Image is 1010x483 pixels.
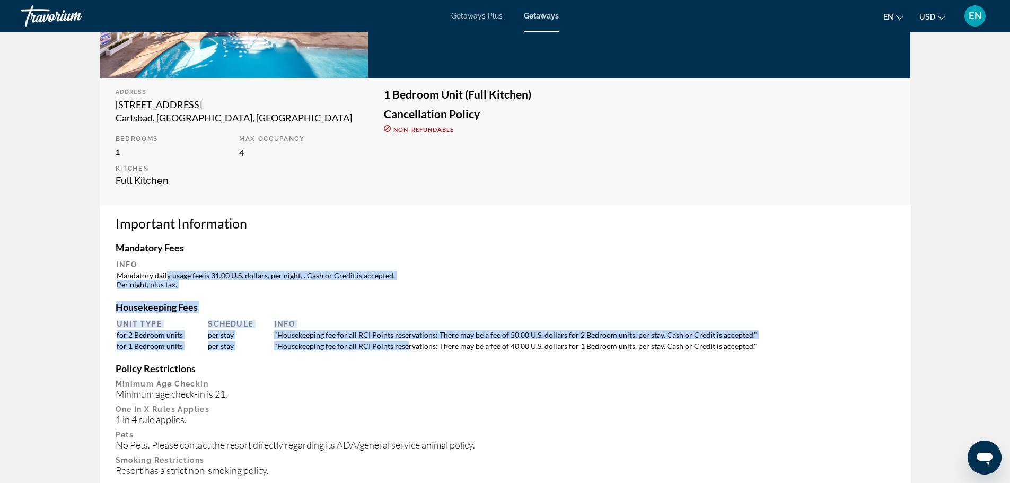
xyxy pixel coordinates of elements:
[203,330,268,340] td: per stay
[116,414,895,425] div: 1 in 4 rule applies.
[883,13,893,21] span: en
[117,319,202,329] th: Unit Type
[116,464,895,476] div: Resort has a strict non-smoking policy.
[116,431,895,439] p: Pets
[239,146,244,157] span: 4
[116,439,895,451] div: No Pets. Please contact the resort directly regarding its ADA/general service animal policy.
[117,341,202,351] td: for 1 Bedroom units
[524,12,559,20] a: Getaways
[116,135,229,143] p: Bedrooms
[203,319,268,329] th: Schedule
[116,405,895,414] p: One In X Rules Applies
[384,108,894,120] h3: Cancellation Policy
[961,5,989,27] button: User Menu
[116,301,895,313] h4: Housekeeping Fees
[116,242,895,253] h4: Mandatory Fees
[116,98,353,125] div: [STREET_ADDRESS] Carlsbad, [GEOGRAPHIC_DATA], [GEOGRAPHIC_DATA]
[203,341,268,351] td: per stay
[116,89,353,95] div: Address
[116,363,895,374] h4: Policy Restrictions
[21,2,127,30] a: Travorium
[116,456,895,464] p: Smoking Restrictions
[451,12,503,20] a: Getaways Plus
[269,341,893,351] td: "Housekeeping fee for all RCI Points reservations: There may be a fee of 40.00 U.S. dollars for 1...
[117,260,894,269] th: Info
[883,9,903,24] button: Change language
[969,11,982,21] span: EN
[384,89,894,100] h3: 1 Bedroom Unit (Full Kitchen)
[116,215,895,231] h3: Important Information
[239,135,352,143] p: Max Occupancy
[393,126,454,133] span: Non-refundable
[919,13,935,21] span: USD
[117,330,202,340] td: for 2 Bedroom units
[116,165,229,172] p: Kitchen
[968,441,1002,475] iframe: Button to launch messaging window
[116,175,169,186] span: Full Kitchen
[919,9,945,24] button: Change currency
[269,330,893,340] td: "Housekeeping fee for all RCI Points reservations: There may be a fee of 50.00 U.S. dollars for 2...
[116,388,895,400] div: Minimum age check-in is 21.
[269,319,893,329] th: Info
[116,380,895,388] p: Minimum Age Checkin
[116,146,120,157] span: 1
[117,270,894,289] td: Mandatory daily usage fee is 31.00 U.S. dollars, per night, . Cash or Credit is accepted. Per nig...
